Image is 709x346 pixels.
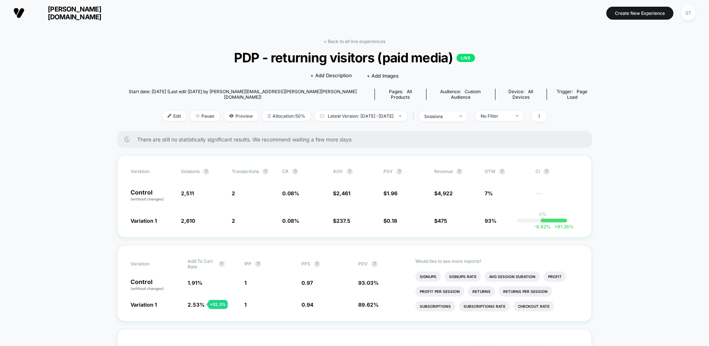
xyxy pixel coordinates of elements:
[456,169,462,174] button: ?
[188,301,205,308] span: 2.53 %
[438,190,453,196] span: 4,922
[324,39,385,44] a: < Back to all live experiences
[282,169,288,174] span: CR
[445,271,481,282] li: Signups Rate
[208,300,228,309] div: + 32.3 %
[372,261,377,267] button: ?
[383,169,393,174] span: PSV
[391,89,412,100] span: all products
[358,280,379,286] span: 93.03 %
[534,224,551,229] span: -8.62 %
[438,218,447,224] span: 475
[396,169,402,174] button: ?
[244,280,247,286] span: 1
[30,5,119,21] span: [PERSON_NAME][DOMAIN_NAME]
[141,50,568,65] span: PDP - returning visitors (paid media)
[554,224,557,229] span: +
[415,301,455,311] li: Subscriptions
[320,114,324,118] img: calendar
[434,169,453,174] span: Revenue
[542,217,544,222] p: |
[411,111,419,122] span: |
[432,89,489,100] div: Audience:
[282,218,299,224] span: 0.08 %
[336,218,350,224] span: 237.5
[456,54,475,62] p: LIVE
[188,280,202,286] span: 1.91 %
[333,169,343,174] span: AOV
[11,5,121,21] button: [PERSON_NAME][DOMAIN_NAME]
[314,261,320,267] button: ?
[162,111,187,121] span: Edit
[188,258,215,270] span: Add To Cart Rate
[310,72,352,79] span: + Add Description
[232,169,259,174] span: Transactions
[481,113,510,119] div: No Filter
[499,169,505,174] button: ?
[137,136,577,143] span: There are still no statistically significant results. We recommend waiting a few more days
[333,218,350,224] span: $
[459,301,510,311] li: Subscriptions Rate
[535,191,578,202] span: ---
[512,89,534,100] span: all devices
[282,190,299,196] span: 0.08 %
[263,169,268,174] button: ?
[117,89,368,100] span: Start date: [DATE] (Last edit [DATE] by [PERSON_NAME][EMAIL_ADDRESS][PERSON_NAME][PERSON_NAME][DO...
[347,169,353,174] button: ?
[399,115,402,117] img: end
[387,190,398,196] span: 1.96
[262,111,311,121] span: Allocation: 50%
[606,7,673,20] button: Create New Experience
[387,218,397,224] span: 0.18
[232,190,235,196] span: 2
[495,89,547,100] span: Device:
[333,190,350,196] span: $
[383,190,398,196] span: $
[301,280,313,286] span: 0.97
[181,218,195,224] span: 2,610
[336,190,350,196] span: 2,461
[196,114,199,118] img: end
[268,114,271,118] img: rebalance
[544,271,566,282] li: Profit
[219,261,225,267] button: ?
[567,89,588,100] span: Page Load
[224,111,258,121] span: Preview
[301,261,310,267] span: PPS
[131,169,171,174] span: Variation
[190,111,220,121] span: Pause
[434,190,453,196] span: $
[553,89,592,100] div: Trigger:
[131,218,157,224] span: Variation 1
[358,261,368,267] span: PDV
[434,218,447,224] span: $
[424,114,454,119] div: sessions
[314,111,407,121] span: Latest Version: [DATE] - [DATE]
[244,261,251,267] span: IPP
[415,286,464,297] li: Profit Per Session
[168,114,171,118] img: edit
[485,190,493,196] span: 7%
[451,89,481,100] span: Custom Audience
[131,258,171,270] span: Variation
[13,7,24,19] img: Visually logo
[367,73,399,79] span: + Add Images
[499,286,552,297] li: Returns Per Session
[551,224,574,229] span: 91.26 %
[485,271,540,282] li: Avg Session Duration
[131,197,164,201] span: (without changes)
[383,218,397,224] span: $
[181,169,199,174] span: Sessions
[131,301,157,308] span: Variation 1
[535,169,576,174] span: CI
[181,190,194,196] span: 2,511
[681,6,696,20] div: ST
[292,169,298,174] button: ?
[203,169,209,174] button: ?
[358,301,379,308] span: 89.62 %
[380,89,421,100] div: Pages:
[232,218,235,224] span: 2
[485,169,525,174] span: OTW
[415,258,579,264] p: Would like to see more reports?
[544,169,550,174] button: ?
